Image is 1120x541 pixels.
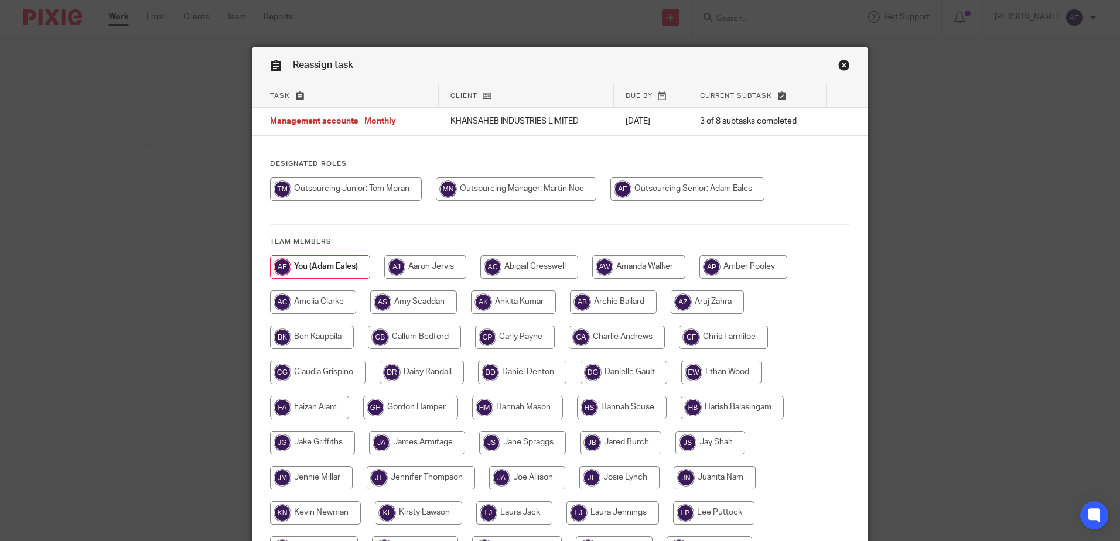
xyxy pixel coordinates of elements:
span: Reassign task [293,60,353,70]
span: Management accounts - Monthly [270,118,396,126]
td: 3 of 8 subtasks completed [688,108,827,136]
h4: Designated Roles [270,159,850,169]
p: [DATE] [626,115,677,127]
h4: Team members [270,237,850,246]
span: Task [270,93,290,99]
span: Client [450,93,477,99]
span: Due by [626,93,653,99]
span: Current subtask [700,93,772,99]
p: KHANSAHEB INDUSTRIES LIMITED [450,115,602,127]
a: Close this dialog window [838,59,850,75]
